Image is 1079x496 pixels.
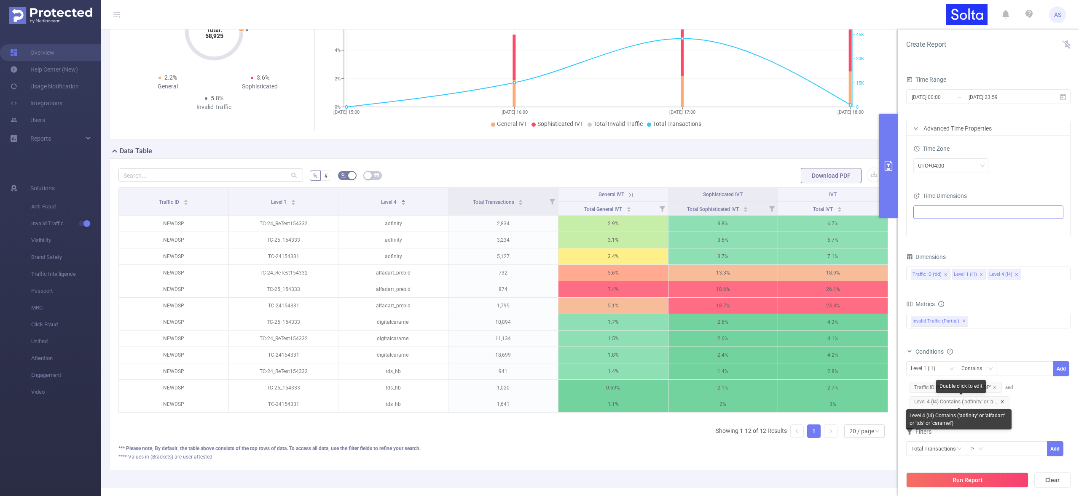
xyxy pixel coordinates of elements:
[778,347,888,363] p: 4.2%
[906,472,1028,488] button: Run Report
[448,347,558,363] p: 18,699
[778,281,888,297] p: 26.1%
[558,314,668,330] p: 1.7%
[159,199,180,205] span: Traffic ID
[205,32,223,39] tspan: 58,925
[669,109,695,115] tspan: [DATE] 17:00
[1061,271,1066,276] i: icon: close-circle
[915,348,953,355] span: Conditions
[335,76,341,82] tspan: 2%
[1054,6,1061,23] span: AS
[31,266,101,283] span: Traffic Intelligence
[10,44,54,61] a: Overview
[448,363,558,379] p: 941
[703,192,743,197] span: Sophisticated IVT
[1000,400,1004,404] i: icon: close
[801,168,862,183] button: Download PDF
[1053,361,1069,376] button: Add
[119,363,228,379] p: NEWDSP
[119,281,228,297] p: NEWDSP
[876,202,888,215] i: Filter menu
[448,248,558,264] p: 5,127
[913,192,967,199] span: Time Dimensions
[1015,272,1019,277] i: icon: close
[401,202,405,204] i: icon: caret-down
[627,208,631,211] i: icon: caret-down
[824,424,837,438] li: Next Page
[119,216,228,232] p: NEWDSP
[668,216,778,232] p: 3.8%
[291,198,296,203] div: Sort
[119,314,228,330] p: NEWDSP
[183,198,188,203] div: Sort
[829,192,837,197] span: IVT
[118,453,888,461] div: **** Values in (Brackets) are user attested
[911,316,968,327] span: Invalid Traffic (partial)
[911,362,941,376] div: Level 1 (l1)
[313,172,317,179] span: %
[119,298,228,314] p: NEWDSP
[778,216,888,232] p: 6.7%
[497,120,527,127] span: General IVT
[558,281,668,297] p: 7.4%
[31,232,101,249] span: Visibility
[229,396,338,412] p: TC-24154331
[10,61,78,78] a: Help Center (New)
[335,104,341,110] tspan: 0%
[558,331,668,347] p: 1.5%
[448,216,558,232] p: 2,834
[206,27,222,33] tspan: Total:
[593,120,643,127] span: Total Invalid Traffic
[910,382,1002,393] span: Traffic ID (tid) Contains 'NEWDSP'
[668,232,778,248] p: 3.6%
[906,409,1012,429] div: Level 4 (l4) Contains ('adfinity' or 'alfadart' or 'tds' or 'caramel')
[118,445,888,452] div: *** Please note, By default, the table above consists of the top rows of data. To access all data...
[778,331,888,347] p: 4.1%
[906,301,935,307] span: Metrics
[813,206,834,212] span: Total IVT
[338,396,448,412] p: tds_hb
[961,362,988,376] div: Contains
[778,232,888,248] p: 6.7%
[584,206,623,212] span: Total General IVT
[856,104,859,110] tspan: 0
[518,202,523,204] i: icon: caret-down
[229,281,338,297] p: TC-25_154333
[30,180,55,197] span: Solutions
[1034,472,1071,488] button: Clear
[229,265,338,281] p: TC-24_ReTest154332
[558,232,668,248] p: 3.1%
[913,145,950,152] span: Time Zone
[778,298,888,314] p: 23.8%
[31,299,101,316] span: MRC
[31,283,101,299] span: Passport
[668,265,778,281] p: 13.3%
[668,363,778,379] p: 1.4%
[918,159,950,173] div: UTC+04:00
[537,120,583,127] span: Sophisticated IVT
[558,363,668,379] p: 1.4%
[31,350,101,367] span: Attention
[627,205,631,208] i: icon: caret-up
[448,380,558,396] p: 1,020
[978,446,983,452] i: icon: down
[947,349,953,355] i: icon: info-circle
[906,428,931,435] span: Filters
[448,281,558,297] p: 874
[668,314,778,330] p: 2.6%
[31,367,101,384] span: Engagement
[778,265,888,281] p: 18.9%
[653,120,701,127] span: Total Transactions
[31,333,101,350] span: Unified
[119,396,228,412] p: NEWDSP
[954,269,977,280] div: Level 1 (l1)
[558,248,668,264] p: 3.4%
[229,298,338,314] p: TC-24154331
[906,40,946,48] span: Create Report
[778,314,888,330] p: 4.3%
[668,347,778,363] p: 2.4%
[794,429,800,434] i: icon: left
[558,216,668,232] p: 2.9%
[119,232,228,248] p: NEWDSP
[1041,444,1044,447] i: icon: up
